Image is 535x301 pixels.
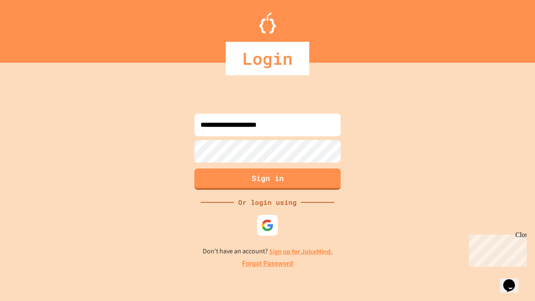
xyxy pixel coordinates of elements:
p: Don't have an account? [203,246,333,257]
a: Sign up for JuiceMind. [269,247,333,256]
div: Login [226,42,309,75]
iframe: chat widget [466,231,527,267]
div: Or login using [234,197,301,207]
div: Chat with us now!Close [3,3,58,53]
img: Logo.svg [259,13,276,33]
img: google-icon.svg [261,219,274,232]
iframe: chat widget [500,268,527,293]
a: Forgot Password [242,259,293,269]
button: Sign in [194,168,341,190]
